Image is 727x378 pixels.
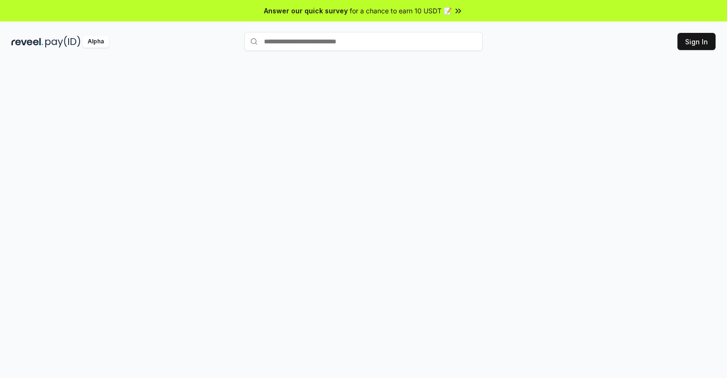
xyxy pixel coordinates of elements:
[11,36,43,48] img: reveel_dark
[350,6,452,16] span: for a chance to earn 10 USDT 📝
[45,36,81,48] img: pay_id
[677,33,716,50] button: Sign In
[264,6,348,16] span: Answer our quick survey
[82,36,109,48] div: Alpha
